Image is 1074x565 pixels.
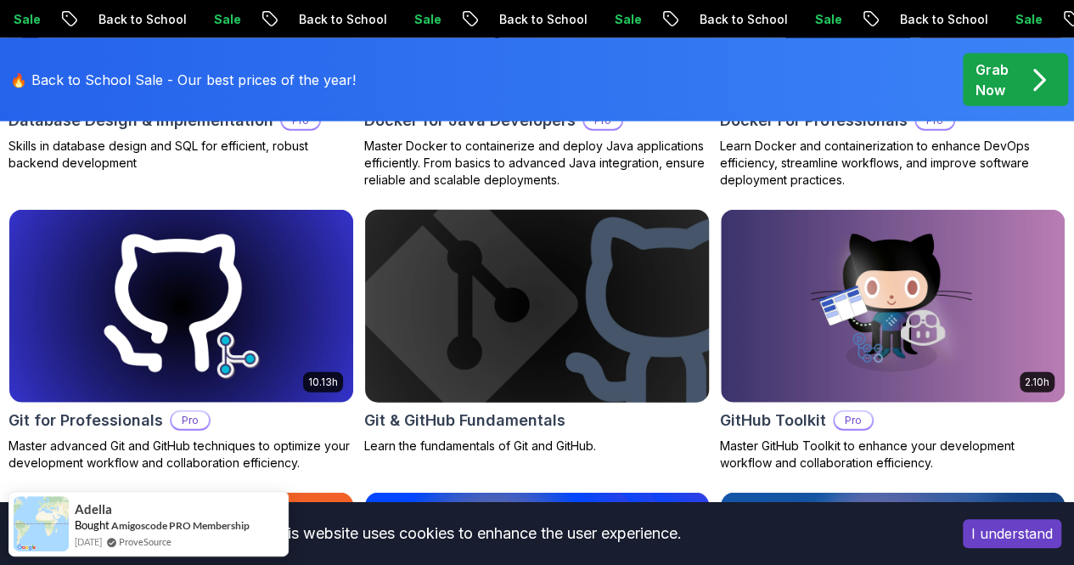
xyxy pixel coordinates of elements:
span: Adella [75,502,112,517]
p: Sale [573,11,627,28]
h2: GitHub Toolkit [720,409,826,432]
p: Back to School [858,11,974,28]
p: Master Docker to containerize and deploy Java applications efficiently. From basics to advanced J... [364,138,710,189]
p: Sale [974,11,1028,28]
span: Bought [75,518,110,532]
p: 🔥 Back to School Sale - Our best prices of the year! [10,70,356,90]
img: provesource social proof notification image [14,496,69,551]
p: Grab Now [976,59,1009,100]
p: Learn Docker and containerization to enhance DevOps efficiency, streamline workflows, and improve... [720,138,1066,189]
p: Pro [172,412,209,429]
p: Learn the fundamentals of Git and GitHub. [364,438,710,455]
img: Git for Professionals card [9,210,353,403]
p: Sale [172,11,227,28]
p: 2.10h [1025,376,1049,389]
button: Accept cookies [963,519,1061,548]
p: Back to School [658,11,773,28]
p: Skills in database design and SQL for efficient, robust backend development [8,138,354,172]
a: Git for Professionals card10.13hGit for ProfessionalsProMaster advanced Git and GitHub techniques... [8,209,354,472]
p: Sale [373,11,427,28]
p: 10.13h [308,376,338,389]
h2: Git for Professionals [8,409,163,432]
h2: Git & GitHub Fundamentals [364,409,565,432]
p: Master advanced Git and GitHub techniques to optimize your development workflow and collaboration... [8,438,354,472]
a: ProveSource [119,534,172,549]
span: [DATE] [75,534,102,549]
p: Pro [835,412,872,429]
p: Sale [773,11,828,28]
a: Amigoscode PRO Membership [111,518,250,533]
a: GitHub Toolkit card2.10hGitHub ToolkitProMaster GitHub Toolkit to enhance your development workfl... [720,209,1066,472]
p: Back to School [57,11,172,28]
p: Back to School [458,11,573,28]
p: Master GitHub Toolkit to enhance your development workflow and collaboration efficiency. [720,438,1066,472]
p: Back to School [257,11,373,28]
img: GitHub Toolkit card [721,210,1065,403]
div: This website uses cookies to enhance the user experience. [13,515,937,552]
a: Git & GitHub Fundamentals cardGit & GitHub FundamentalsLearn the fundamentals of Git and GitHub. [364,209,710,455]
img: Git & GitHub Fundamentals card [357,205,717,407]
